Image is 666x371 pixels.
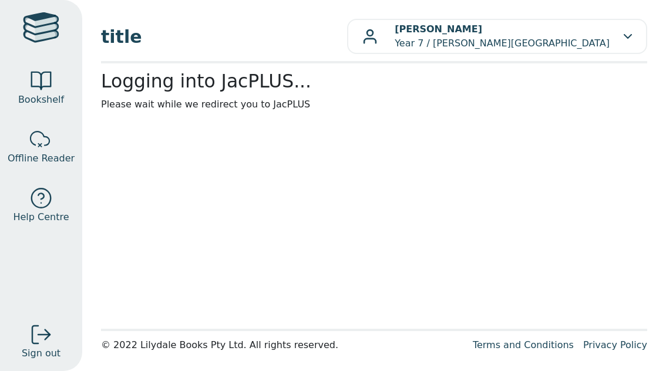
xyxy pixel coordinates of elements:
div: © 2022 Lilydale Books Pty Ltd. All rights reserved. [101,338,463,352]
a: Privacy Policy [583,339,647,350]
span: Sign out [22,346,60,360]
button: [PERSON_NAME]Year 7 / [PERSON_NAME][GEOGRAPHIC_DATA] [347,19,647,54]
span: title [101,23,347,50]
p: Please wait while we redirect you to JacPLUS [101,97,647,112]
span: Offline Reader [8,151,75,166]
p: Year 7 / [PERSON_NAME][GEOGRAPHIC_DATA] [395,22,610,50]
a: Terms and Conditions [473,339,574,350]
h2: Logging into JacPLUS... [101,70,647,93]
span: Help Centre [13,210,69,224]
span: Bookshelf [18,93,64,107]
b: [PERSON_NAME] [395,23,482,35]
